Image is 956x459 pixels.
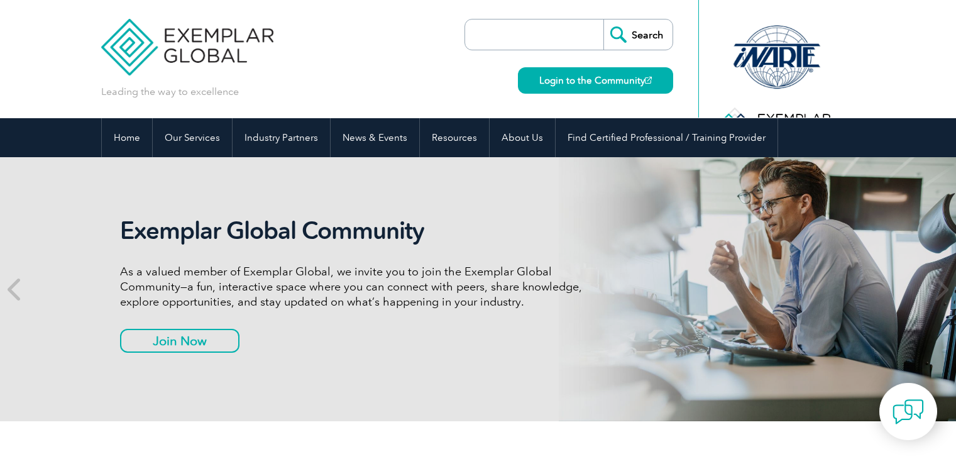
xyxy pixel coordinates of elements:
a: Home [102,118,152,157]
a: Our Services [153,118,232,157]
img: open_square.png [645,77,652,84]
a: Industry Partners [233,118,330,157]
a: Join Now [120,329,239,353]
img: contact-chat.png [893,396,924,428]
p: Leading the way to excellence [101,85,239,99]
a: Find Certified Professional / Training Provider [556,118,777,157]
a: Resources [420,118,489,157]
a: Login to the Community [518,67,673,94]
a: News & Events [331,118,419,157]
h2: Exemplar Global Community [120,216,591,245]
p: As a valued member of Exemplar Global, we invite you to join the Exemplar Global Community—a fun,... [120,264,591,309]
input: Search [603,19,673,50]
a: About Us [490,118,555,157]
